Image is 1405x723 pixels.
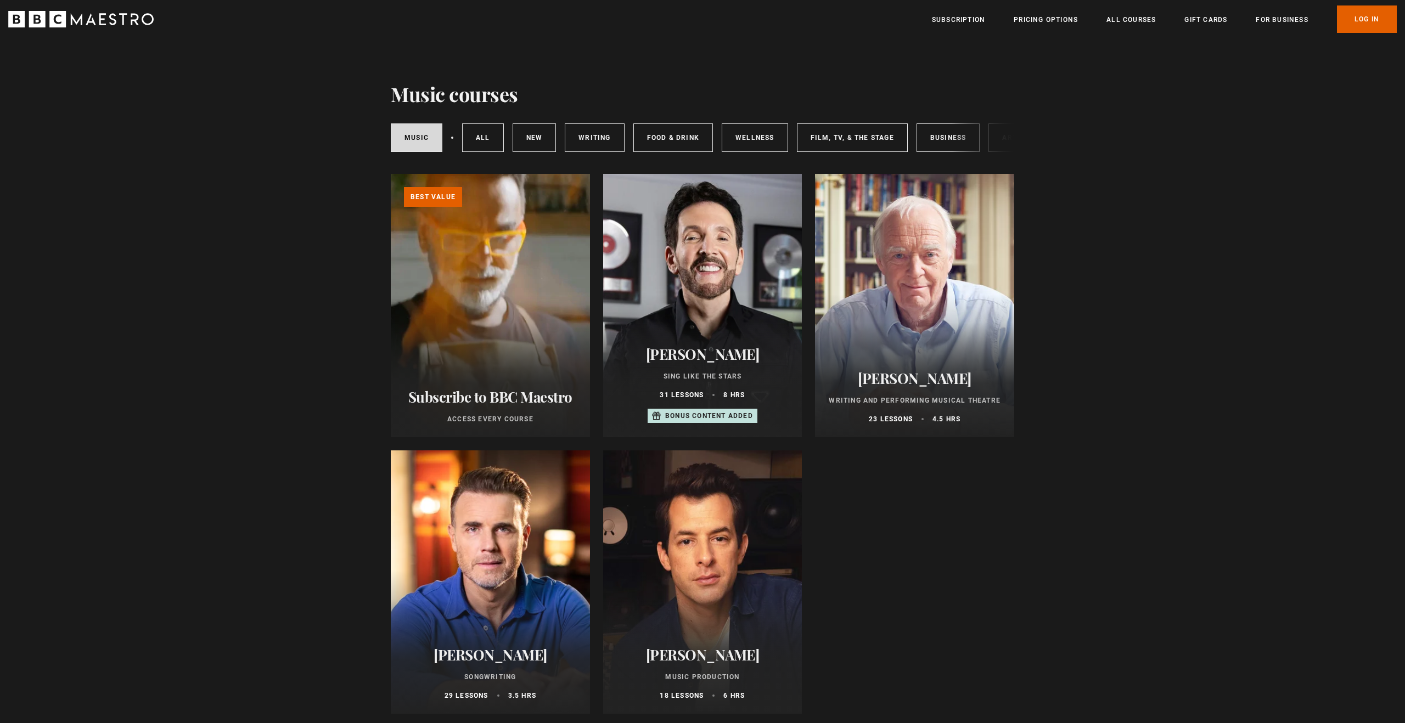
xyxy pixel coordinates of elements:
[462,123,504,152] a: All
[869,414,913,424] p: 23 lessons
[404,187,462,207] p: Best value
[513,123,557,152] a: New
[508,691,536,701] p: 3.5 hrs
[616,646,789,663] h2: [PERSON_NAME]
[404,672,577,682] p: Songwriting
[722,123,788,152] a: Wellness
[603,174,802,437] a: [PERSON_NAME] Sing Like the Stars 31 lessons 8 hrs Bonus content added
[828,370,1001,387] h2: [PERSON_NAME]
[603,450,802,714] a: [PERSON_NAME] Music Production 18 lessons 6 hrs
[633,123,713,152] a: Food & Drink
[917,123,980,152] a: Business
[932,414,960,424] p: 4.5 hrs
[404,646,577,663] h2: [PERSON_NAME]
[665,411,753,421] p: Bonus content added
[1014,14,1078,25] a: Pricing Options
[828,396,1001,405] p: Writing and Performing Musical Theatre
[565,123,624,152] a: Writing
[8,11,154,27] svg: BBC Maestro
[391,450,590,714] a: [PERSON_NAME] Songwriting 29 lessons 3.5 hrs
[616,672,789,682] p: Music Production
[616,371,789,381] p: Sing Like the Stars
[1106,14,1156,25] a: All Courses
[932,14,985,25] a: Subscription
[660,691,704,701] p: 18 lessons
[391,123,442,152] a: Music
[1184,14,1227,25] a: Gift Cards
[723,691,745,701] p: 6 hrs
[1256,14,1308,25] a: For business
[616,346,789,363] h2: [PERSON_NAME]
[445,691,488,701] p: 29 lessons
[797,123,908,152] a: Film, TV, & The Stage
[723,390,745,400] p: 8 hrs
[1337,5,1397,33] a: Log In
[391,82,518,105] h1: Music courses
[660,390,704,400] p: 31 lessons
[932,5,1397,33] nav: Primary
[815,174,1014,437] a: [PERSON_NAME] Writing and Performing Musical Theatre 23 lessons 4.5 hrs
